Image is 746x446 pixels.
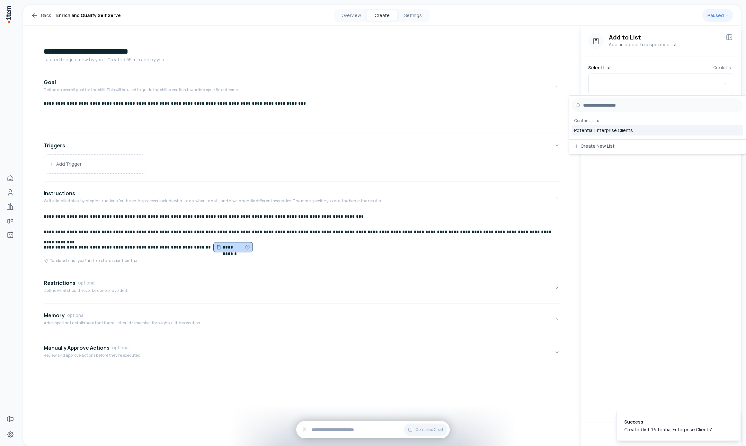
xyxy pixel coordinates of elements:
div: To add actions, type / and select an action from the list. [44,258,144,263]
label: Select List [588,66,611,70]
span: optional [67,312,84,319]
button: RestrictionsoptionalDefine what should never be done or avoided. [44,274,560,301]
a: Settings [4,428,17,441]
span: Continue Chat [415,427,443,432]
h4: Manually Approve Actions [44,344,110,352]
div: Potential Enterprise Clients [572,125,743,136]
p: Define what should never be done or avoided. [44,288,128,293]
h1: Enrich and Qualify Self Serve [56,12,121,19]
button: MemoryoptionalAdd important details here that the skill should remember throughout the execution. [44,306,560,333]
button: Settings [397,10,428,21]
div: Contact Lists [572,116,743,125]
p: Define an overall goal for the skill. This will be used to guide the skill execution towards a sp... [44,87,239,92]
button: Continue Chat [404,424,447,436]
button: Create [367,10,397,21]
button: InstructionsWrite detailed step-by-step instructions for the entire process. Include what to do, ... [44,184,560,211]
div: InstructionsWrite detailed step-by-step instructions for the entire process. Include what to do, ... [44,211,560,268]
a: Back [31,12,51,19]
button: Create List [708,65,733,71]
button: Manually Approve ActionsoptionalReview and approve actions before they're executed. [44,339,560,366]
p: Add an object to a specified list [609,41,720,48]
a: Home [4,172,17,185]
p: Create New List [581,144,615,148]
h4: Restrictions [44,279,75,287]
div: Triggers [44,154,560,179]
h4: Instructions [44,189,75,197]
h4: Goal [44,78,56,86]
a: Companies [4,200,17,213]
button: Triggers [44,136,560,154]
h4: Memory [44,311,65,319]
h3: Add to List [609,33,720,41]
div: GoalDefine an overall goal for the skill. This will be used to guide the skill execution towards ... [44,100,560,131]
p: Add important details here that the skill should remember throughout the execution. [44,320,201,326]
a: Agents [4,228,17,241]
p: Review and approve actions before they're executed. [44,353,141,358]
span: optional [112,345,129,351]
button: Add Trigger [44,155,147,173]
h4: Triggers [44,142,65,149]
div: Continue Chat [296,421,450,438]
button: Create New List [573,142,616,150]
p: Write detailed step-by-step instructions for the entire process. Include what to do, when to do i... [44,198,382,204]
span: optional [78,280,95,286]
button: GoalDefine an overall goal for the skill. This will be used to guide the skill execution towards ... [44,73,560,100]
div: Manually Approve ActionsoptionalReview and approve actions before they're executed. [44,366,560,371]
div: Created list "Potential Enterprise Clients" [624,426,713,433]
button: Overview [336,10,367,21]
a: Contacts [4,186,17,199]
p: Create List [714,66,732,70]
div: Suggestions [569,115,746,142]
img: Item Brain Logo [5,5,12,23]
a: Forms [4,413,17,425]
a: deals [4,214,17,227]
div: Success [624,419,713,425]
p: Last edited: just now by you ・Created: 55 min ago by you [44,57,560,63]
